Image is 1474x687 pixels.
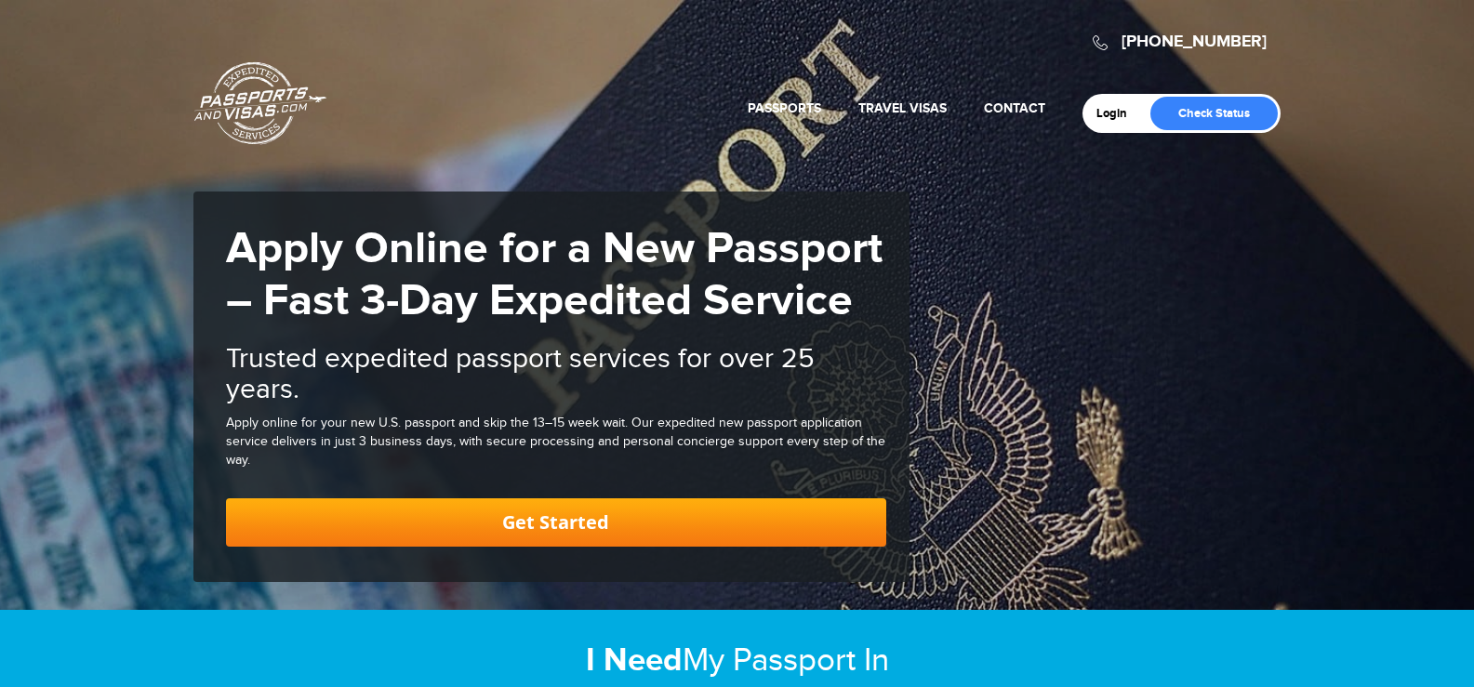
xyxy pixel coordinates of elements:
[226,344,886,405] h2: Trusted expedited passport services for over 25 years.
[984,100,1045,116] a: Contact
[194,61,326,145] a: Passports & [DOMAIN_NAME]
[858,100,947,116] a: Travel Visas
[226,222,883,328] strong: Apply Online for a New Passport – Fast 3-Day Expedited Service
[1096,106,1140,121] a: Login
[733,641,889,680] span: Passport In
[1150,97,1278,130] a: Check Status
[586,641,683,680] strong: I Need
[748,100,821,116] a: Passports
[226,415,886,470] div: Apply online for your new U.S. passport and skip the 13–15 week wait. Our expedited new passport ...
[226,498,886,547] a: Get Started
[193,641,1281,680] h2: My
[1122,32,1267,52] a: [PHONE_NUMBER]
